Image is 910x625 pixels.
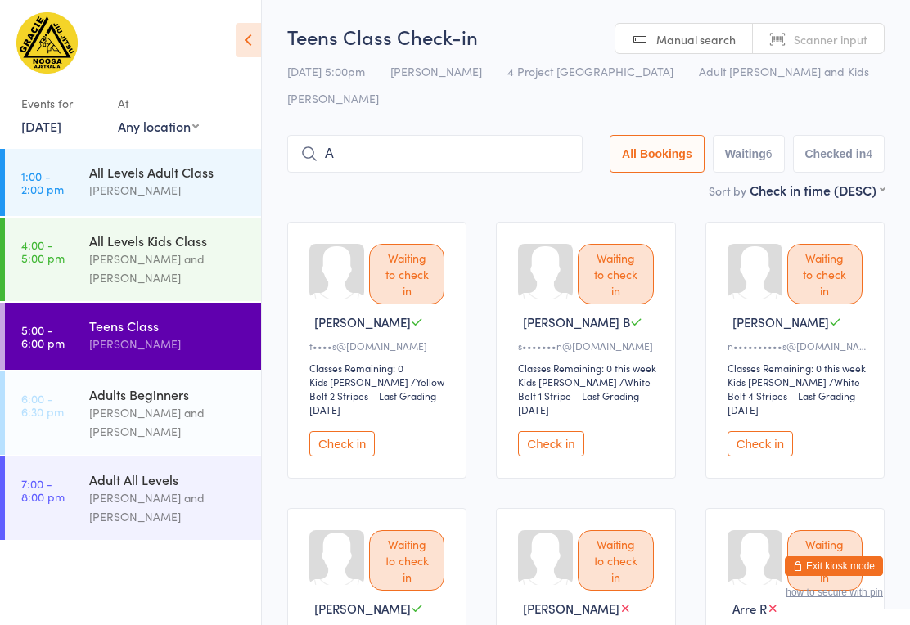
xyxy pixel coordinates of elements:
span: / Yellow Belt 2 Stripes – Last Grading [DATE] [309,375,444,416]
button: Check in [728,431,793,456]
div: Classes Remaining: 0 this week [728,361,867,375]
div: At [118,90,199,117]
div: Kids [PERSON_NAME] [518,375,617,389]
button: All Bookings [610,135,705,173]
button: Checked in4 [793,135,885,173]
span: / White Belt 4 Stripes – Last Grading [DATE] [728,375,860,416]
span: [PERSON_NAME] [314,313,411,330]
button: Waiting6 [713,135,785,173]
a: 7:00 -8:00 pmAdult All Levels[PERSON_NAME] and [PERSON_NAME] [5,456,261,540]
a: 4:00 -5:00 pmAll Levels Kids Class[PERSON_NAME] and [PERSON_NAME] [5,218,261,301]
div: s•••••••n@[DOMAIN_NAME] [518,339,658,353]
a: 5:00 -6:00 pmTeens Class[PERSON_NAME] [5,303,261,370]
span: 4 Project [GEOGRAPHIC_DATA] [507,63,673,79]
button: Check in [518,431,583,456]
time: 1:00 - 2:00 pm [21,169,64,196]
button: Check in [309,431,375,456]
div: Adult All Levels [89,470,247,488]
span: [PERSON_NAME] [314,600,411,617]
span: [PERSON_NAME] [390,63,482,79]
time: 6:00 - 6:30 pm [21,392,64,418]
a: 1:00 -2:00 pmAll Levels Adult Class[PERSON_NAME] [5,149,261,216]
div: Events for [21,90,101,117]
div: Kids [PERSON_NAME] [728,375,827,389]
div: t••••s@[DOMAIN_NAME] [309,339,449,353]
div: [PERSON_NAME] and [PERSON_NAME] [89,488,247,526]
div: [PERSON_NAME] and [PERSON_NAME] [89,403,247,441]
div: n••••••••••s@[DOMAIN_NAME] [728,339,867,353]
button: Exit kiosk mode [785,556,883,576]
div: Waiting to check in [787,244,863,304]
div: Waiting to check in [578,244,653,304]
div: 4 [866,147,872,160]
span: Arre R [732,600,767,617]
div: [PERSON_NAME] and [PERSON_NAME] [89,250,247,287]
span: [DATE] 5:00pm [287,63,365,79]
div: Classes Remaining: 0 this week [518,361,658,375]
span: Manual search [656,31,736,47]
time: 5:00 - 6:00 pm [21,323,65,349]
div: [PERSON_NAME] [89,181,247,200]
time: 7:00 - 8:00 pm [21,477,65,503]
div: Check in time (DESC) [750,181,885,199]
span: Scanner input [794,31,867,47]
div: Teens Class [89,317,247,335]
img: Gracie Humaita Noosa [16,12,78,74]
label: Sort by [709,182,746,199]
div: Classes Remaining: 0 [309,361,449,375]
div: Waiting to check in [787,530,863,591]
div: Kids [PERSON_NAME] [309,375,408,389]
div: Waiting to check in [369,530,444,591]
span: / White Belt 1 Stripe – Last Grading [DATE] [518,375,651,416]
span: [PERSON_NAME] [732,313,829,330]
div: All Levels Kids Class [89,232,247,250]
span: [PERSON_NAME] [523,600,619,617]
div: Waiting to check in [369,244,444,304]
time: 4:00 - 5:00 pm [21,238,65,264]
h2: Teens Class Check-in [287,23,885,50]
div: [PERSON_NAME] [89,335,247,353]
div: Waiting to check in [578,530,653,591]
div: All Levels Adult Class [89,163,247,181]
div: Adults Beginners [89,385,247,403]
a: [DATE] [21,117,61,135]
input: Search [287,135,583,173]
span: [PERSON_NAME] B [523,313,630,330]
a: 6:00 -6:30 pmAdults Beginners[PERSON_NAME] and [PERSON_NAME] [5,371,261,455]
button: how to secure with pin [786,587,883,598]
div: 6 [766,147,773,160]
div: Any location [118,117,199,135]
